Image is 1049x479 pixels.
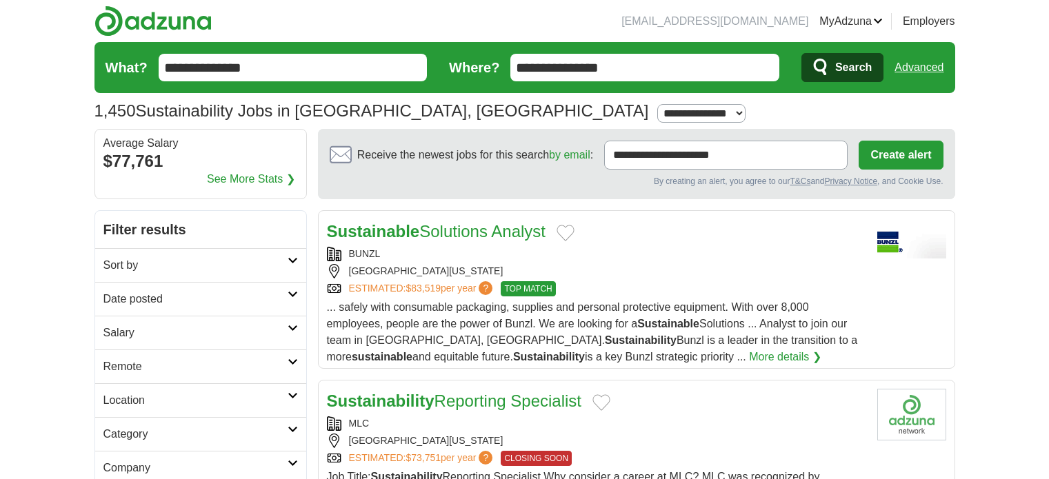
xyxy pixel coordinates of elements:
[327,391,582,410] a: SustainabilityReporting Specialist
[327,264,866,278] div: [GEOGRAPHIC_DATA][US_STATE]
[479,451,492,465] span: ?
[501,281,555,296] span: TOP MATCH
[352,351,412,363] strong: sustainable
[106,57,148,78] label: What?
[94,6,212,37] img: Adzuna logo
[103,291,288,307] h2: Date posted
[859,141,943,170] button: Create alert
[95,417,306,451] a: Category
[479,281,492,295] span: ?
[557,225,575,241] button: Add to favorite jobs
[903,13,955,30] a: Employers
[449,57,499,78] label: Where?
[327,301,858,363] span: ... safely with consumable packaging, supplies and personal protective equipment. With over 8,000...
[327,434,866,448] div: [GEOGRAPHIC_DATA][US_STATE]
[357,147,593,163] span: Receive the newest jobs for this search :
[592,394,610,411] button: Add to favorite jobs
[103,460,288,476] h2: Company
[801,53,883,82] button: Search
[95,349,306,383] a: Remote
[501,451,572,466] span: CLOSING SOON
[95,316,306,349] a: Salary
[605,334,677,346] strong: Sustainability
[95,211,306,248] h2: Filter results
[94,99,136,123] span: 1,450
[637,318,699,329] strong: Sustainable
[103,325,288,341] h2: Salary
[349,248,381,259] a: BUNZL
[835,54,872,81] span: Search
[103,149,298,174] div: $77,761
[95,248,306,282] a: Sort by
[349,451,496,466] a: ESTIMATED:$73,751per year?
[406,283,441,294] span: $83,519
[349,281,496,296] a: ESTIMATED:$83,519per year?
[824,176,877,186] a: Privacy Notice
[327,222,420,241] strong: Sustainable
[327,222,546,241] a: SustainableSolutions Analyst
[790,176,810,186] a: T&Cs
[749,349,821,365] a: More details ❯
[103,392,288,409] h2: Location
[327,416,866,431] div: MLC
[103,138,298,149] div: Average Salary
[94,101,649,120] h1: Sustainability Jobs in [GEOGRAPHIC_DATA], [GEOGRAPHIC_DATA]
[327,391,434,410] strong: Sustainability
[103,426,288,442] h2: Category
[621,13,808,30] li: [EMAIL_ADDRESS][DOMAIN_NAME]
[406,452,441,463] span: $73,751
[877,389,946,440] img: Company logo
[103,257,288,274] h2: Sort by
[103,358,288,375] h2: Remote
[877,219,946,271] img: Bunzl Distribution logo
[549,149,590,161] a: by email
[513,351,585,363] strong: Sustainability
[330,175,943,187] div: By creating an alert, you agree to our and , and Cookie Use.
[819,13,883,30] a: MyAdzuna
[95,282,306,316] a: Date posted
[207,171,295,187] a: See More Stats ❯
[895,54,943,81] a: Advanced
[95,383,306,417] a: Location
